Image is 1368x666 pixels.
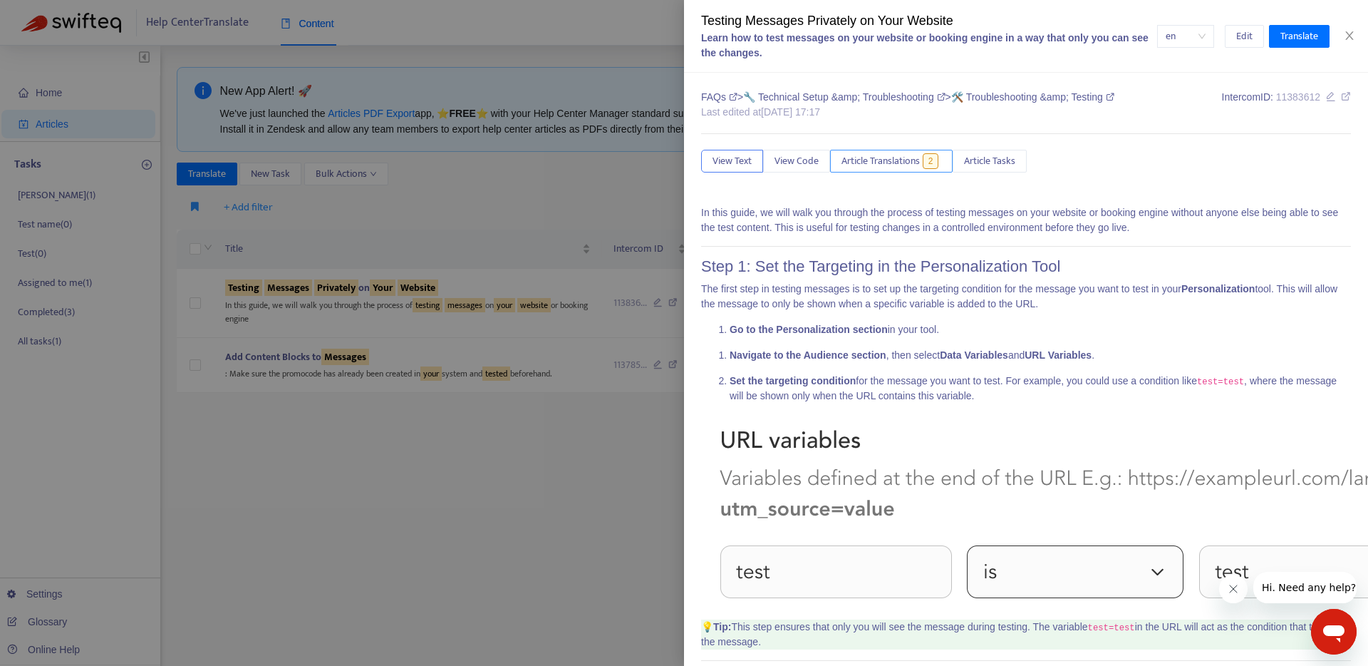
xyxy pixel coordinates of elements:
[1253,572,1357,603] iframe: Message from company
[701,31,1157,61] div: Learn how to test messages on your website or booking engine in a way that only you can see the c...
[951,91,1114,103] span: 🛠 Troubleshooting &amp; Testing
[701,257,1351,276] h1: Step 1: Set the Targeting in the Personalization Tool
[730,348,1351,363] p: , then select and .
[701,11,1157,31] div: Testing Messages Privately on Your Website
[1280,29,1318,44] span: Translate
[701,620,1351,650] p: 💡 This step ensures that only you will see the message during testing. The variable in the URL wi...
[1166,26,1206,47] span: en
[1236,29,1253,44] span: Edit
[1219,575,1248,603] iframe: Close message
[1225,25,1264,48] button: Edit
[701,91,743,103] span: FAQs >
[730,324,888,335] b: Go to the Personalization section
[701,205,1351,235] p: In this guide, we will walk you through the process of testing messages on your website or bookin...
[1025,349,1092,361] b: URL Variables
[763,150,830,173] button: View Code
[1276,91,1320,103] span: 11383612
[774,153,819,169] span: View Code
[701,150,763,173] button: View Text
[743,91,951,103] span: 🔧 Technical Setup &amp; Troubleshooting >
[701,105,1114,120] div: Last edited at [DATE] 17:17
[953,150,1027,173] button: Article Tasks
[1088,623,1135,633] code: test=test
[712,153,752,169] span: View Text
[701,282,1351,312] p: The first step in testing messages is to set up the targeting condition for the message you want ...
[841,153,920,169] span: Article Translations
[730,322,1351,337] p: in your tool.
[730,374,1351,404] p: for the message you want to test. For example, you could use a condition like , where the message...
[1339,29,1359,43] button: Close
[1344,30,1355,41] span: close
[1197,377,1244,387] code: test=test
[1181,283,1255,294] b: Personalization
[1269,25,1330,48] button: Translate
[940,349,1008,361] b: Data Variables
[1311,609,1357,655] iframe: Button to launch messaging window
[923,153,939,169] span: 2
[713,621,731,632] b: Tip:
[830,150,953,173] button: Article Translations2
[730,375,856,386] b: Set the targeting condition
[964,153,1015,169] span: Article Tasks
[1222,90,1351,120] div: Intercom ID:
[730,349,886,361] b: Navigate to the Audience section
